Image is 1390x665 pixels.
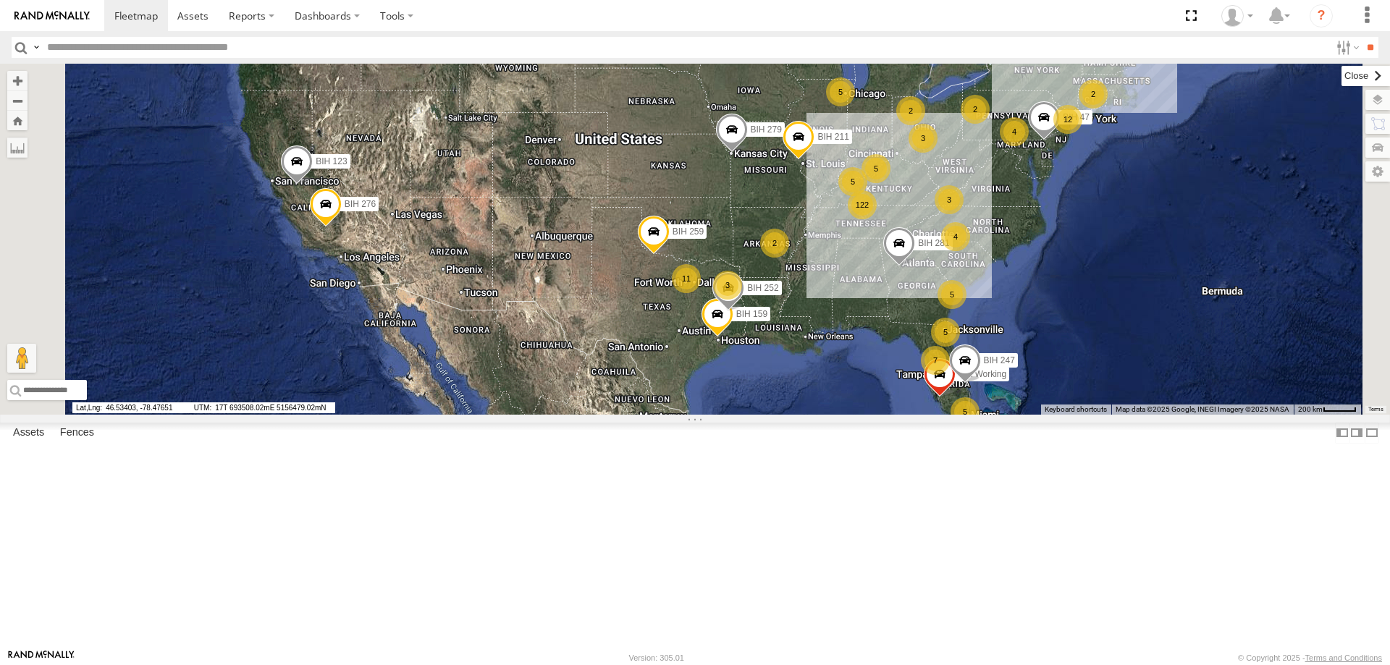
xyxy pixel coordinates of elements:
label: Fences [53,423,101,443]
label: Map Settings [1365,161,1390,182]
span: BIH 259 [673,226,704,237]
div: 3 [935,185,964,214]
span: BIH 247 [984,355,1015,365]
div: 2 [896,96,925,125]
span: Not Working [959,369,1006,379]
div: © Copyright 2025 - [1238,653,1382,662]
span: BIH 123 [316,156,347,166]
div: 5 [862,154,890,183]
div: 4 [941,222,970,251]
div: 11 [672,264,701,293]
button: Zoom in [7,71,28,90]
span: 17T 693508.02mE 5156479.02mN [190,402,335,413]
i: ? [1310,4,1333,27]
span: BIH 276 [345,199,376,209]
div: 2 [1079,80,1108,109]
button: Keyboard shortcuts [1045,404,1107,415]
div: 5 [931,318,960,347]
label: Hide Summary Table [1365,423,1379,444]
label: Search Filter Options [1331,37,1362,58]
label: Dock Summary Table to the Left [1335,423,1349,444]
div: 3 [909,124,938,153]
label: Measure [7,137,28,158]
span: BIH 211 [817,132,848,142]
a: Terms and Conditions [1305,653,1382,662]
div: 5 [826,77,855,106]
label: Assets [6,423,51,443]
div: Version: 305.01 [629,653,684,662]
a: Terms [1368,407,1383,412]
a: Visit our Website [8,651,75,665]
span: BIH 281 [918,238,949,248]
span: BIH 279 [751,124,782,135]
div: 5 [838,167,867,196]
span: BIH 159 [736,309,767,319]
img: rand-logo.svg [14,11,90,21]
label: Dock Summary Table to the Right [1349,423,1364,444]
span: 200 km [1298,405,1323,413]
button: Map Scale: 200 km per 43 pixels [1294,404,1361,415]
div: 7 [921,346,950,375]
div: 3 [713,271,742,300]
span: Map data ©2025 Google, INEGI Imagery ©2025 NASA [1116,405,1289,413]
div: 12 [1053,105,1082,134]
div: 122 [848,190,877,219]
div: Nele . [1216,5,1258,27]
span: BIH 47 [1063,112,1090,122]
button: Drag Pegman onto the map to open Street View [7,344,36,373]
div: 5 [938,280,966,309]
span: BIH 252 [747,283,778,293]
span: 46.53403, -78.47651 [72,402,188,413]
label: Search Query [30,37,42,58]
div: 2 [760,229,789,258]
button: Zoom out [7,90,28,111]
div: 5 [951,397,980,426]
div: 2 [961,95,990,124]
button: Zoom Home [7,111,28,130]
div: 4 [1000,117,1029,146]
